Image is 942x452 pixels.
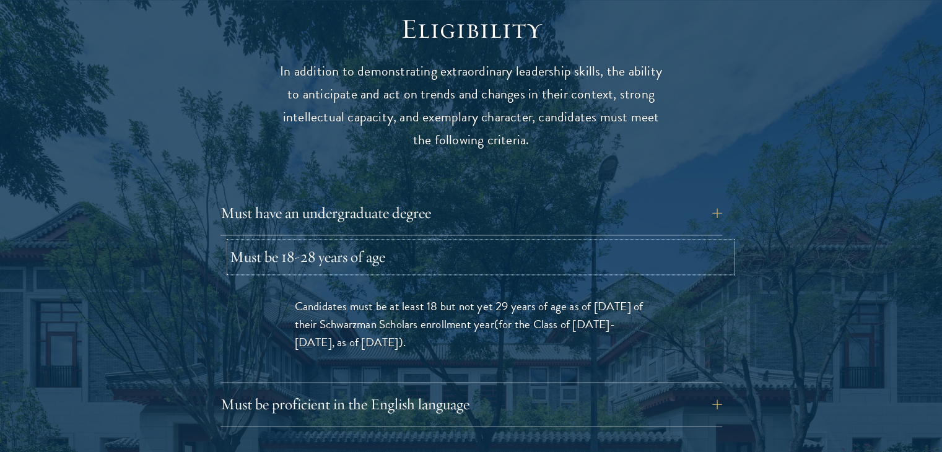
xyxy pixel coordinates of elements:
[230,242,731,272] button: Must be 18-28 years of age
[295,297,648,351] p: Candidates must be at least 18 but not yet 29 years of age as of [DATE] of their Schwarzman Schol...
[295,315,615,351] span: (for the Class of [DATE]-[DATE], as of [DATE])
[279,12,663,46] h2: Eligibility
[220,389,722,419] button: Must be proficient in the English language
[279,60,663,152] p: In addition to demonstrating extraordinary leadership skills, the ability to anticipate and act o...
[220,198,722,228] button: Must have an undergraduate degree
